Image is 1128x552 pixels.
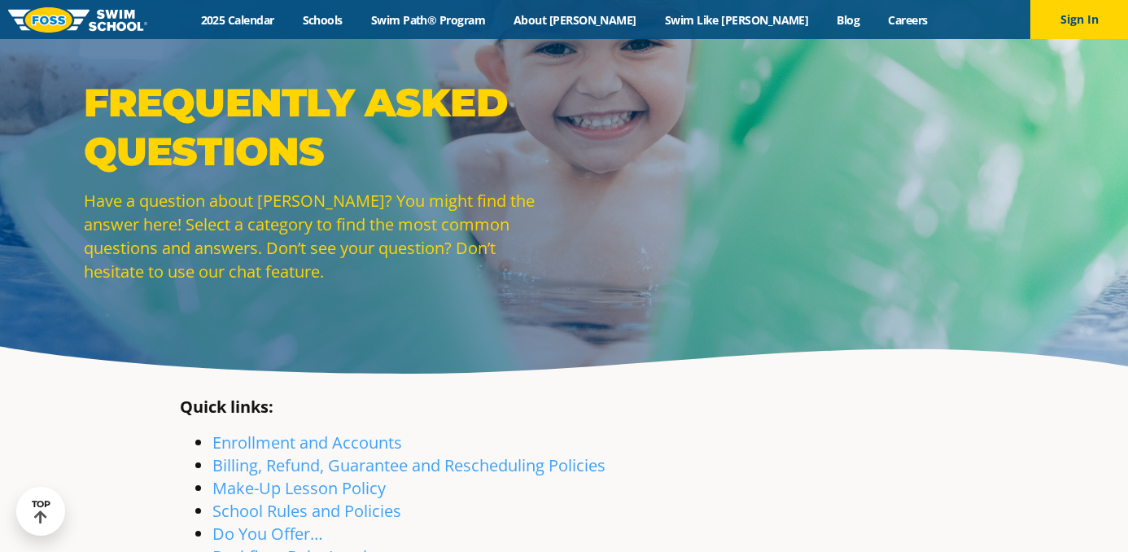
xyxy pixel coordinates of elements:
a: Careers [874,12,942,28]
a: Make-Up Lesson Policy [212,477,386,499]
a: Do You Offer… [212,523,323,545]
a: 2025 Calendar [186,12,288,28]
img: FOSS Swim School Logo [8,7,147,33]
a: Schools [288,12,356,28]
div: TOP [32,499,50,524]
a: Swim Path® Program [356,12,499,28]
a: Enrollment and Accounts [212,432,402,453]
p: Frequently Asked Questions [84,78,556,176]
a: Billing, Refund, Guarantee and Rescheduling Policies [212,454,606,476]
p: Have a question about [PERSON_NAME]? You might find the answer here! Select a category to find th... [84,189,556,283]
a: About [PERSON_NAME] [500,12,651,28]
a: Swim Like [PERSON_NAME] [650,12,823,28]
a: School Rules and Policies [212,500,401,522]
a: Blog [823,12,874,28]
strong: Quick links: [180,396,273,418]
